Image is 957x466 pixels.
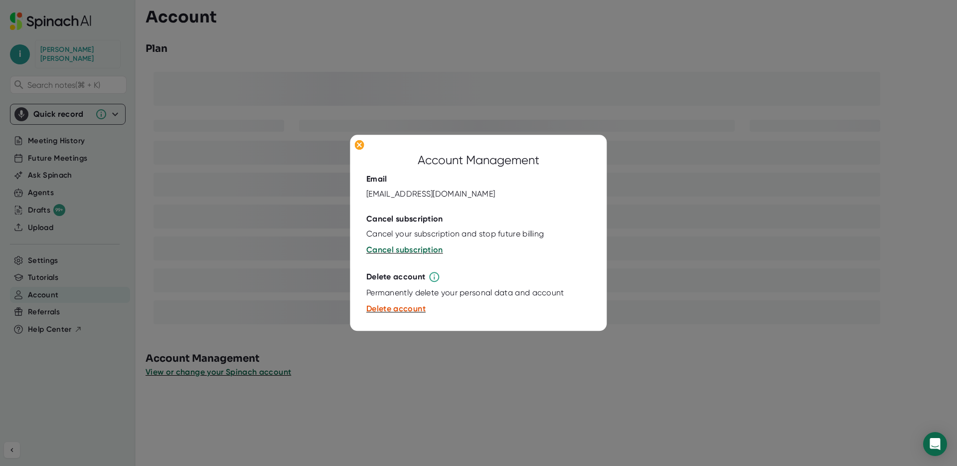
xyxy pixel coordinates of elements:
[923,432,947,456] div: Open Intercom Messenger
[366,174,387,184] div: Email
[366,303,426,315] button: Delete account
[366,229,544,239] div: Cancel your subscription and stop future billing
[366,189,495,199] div: [EMAIL_ADDRESS][DOMAIN_NAME]
[366,272,425,282] div: Delete account
[418,151,539,169] div: Account Management
[366,244,443,256] button: Cancel subscription
[366,245,443,254] span: Cancel subscription
[366,288,564,298] div: Permanently delete your personal data and account
[366,304,426,313] span: Delete account
[366,214,443,224] div: Cancel subscription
